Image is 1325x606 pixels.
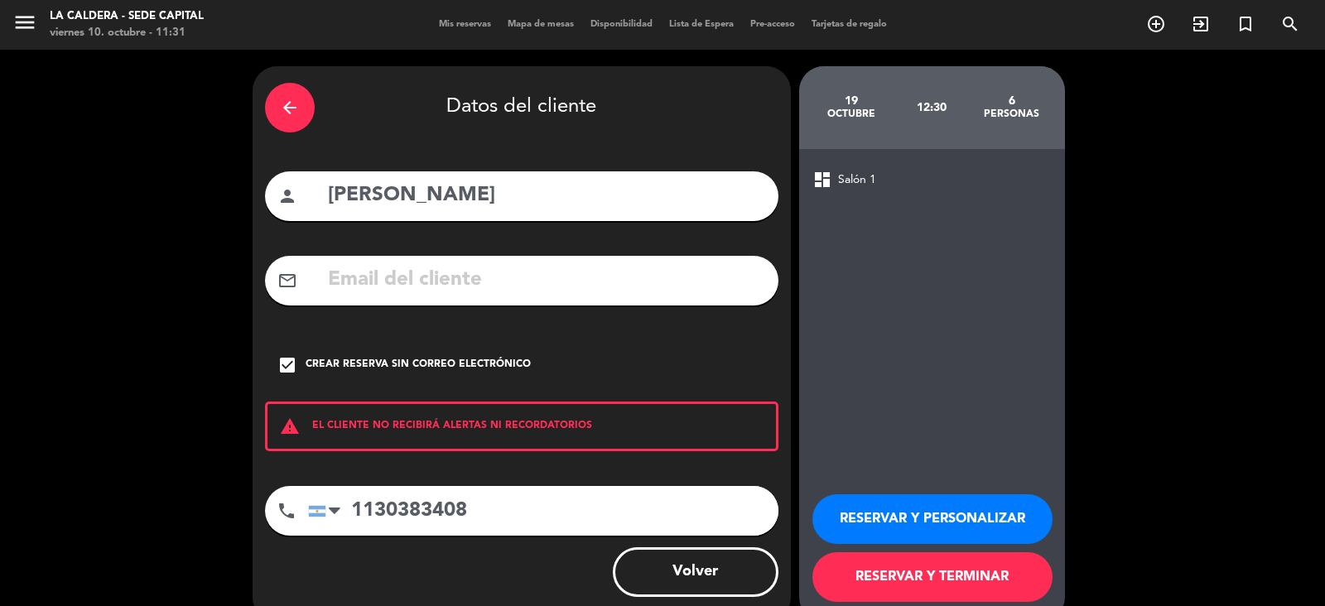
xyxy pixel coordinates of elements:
span: dashboard [812,170,832,190]
i: mail_outline [277,271,297,291]
div: La Caldera - Sede Capital [50,8,204,25]
i: menu [12,10,37,35]
button: Volver [613,547,778,597]
i: search [1280,14,1300,34]
input: Número de teléfono... [308,486,778,536]
span: Lista de Espera [661,20,742,29]
div: octubre [812,108,892,121]
span: Pre-acceso [742,20,803,29]
i: check_box [277,355,297,375]
button: menu [12,10,37,41]
span: Mapa de mesas [499,20,582,29]
div: 6 [971,94,1052,108]
span: Tarjetas de regalo [803,20,895,29]
input: Email del cliente [326,263,766,297]
i: exit_to_app [1191,14,1211,34]
div: viernes 10. octubre - 11:31 [50,25,204,41]
i: warning [267,416,312,436]
i: arrow_back [280,98,300,118]
i: person [277,186,297,206]
div: Datos del cliente [265,79,778,137]
div: EL CLIENTE NO RECIBIRÁ ALERTAS NI RECORDATORIOS [265,402,778,451]
div: Argentina: +54 [309,487,347,535]
span: Mis reservas [431,20,499,29]
div: 12:30 [891,79,971,137]
div: Crear reserva sin correo electrónico [306,357,531,373]
div: 19 [812,94,892,108]
button: RESERVAR Y PERSONALIZAR [812,494,1053,544]
input: Nombre del cliente [326,179,766,213]
i: turned_in_not [1236,14,1255,34]
span: Disponibilidad [582,20,661,29]
i: add_circle_outline [1146,14,1166,34]
div: personas [971,108,1052,121]
i: phone [277,501,296,521]
span: Salón 1 [838,171,876,190]
button: RESERVAR Y TERMINAR [812,552,1053,602]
